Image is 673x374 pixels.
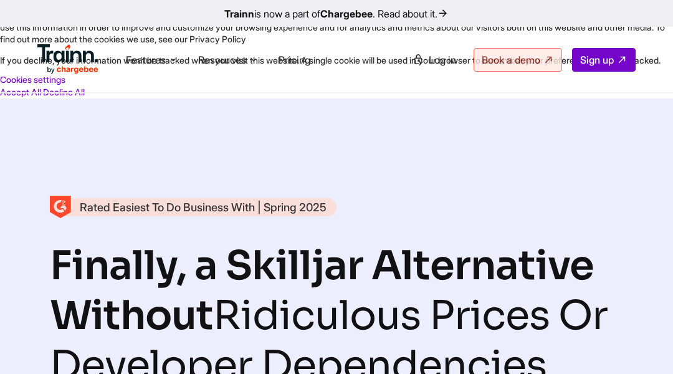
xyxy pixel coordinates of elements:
[405,49,464,71] a: Log in
[50,198,336,216] a: Rated Easiest To Do Business With | Spring 2025
[126,53,166,67] span: Features
[198,53,246,67] span: Resources
[429,54,456,66] span: Log in
[279,54,310,66] a: Pricing
[37,44,98,74] img: Trainn Logo
[224,7,254,20] b: Trainn
[572,48,636,72] a: Sign up
[43,87,85,97] a: Decline All
[580,54,614,66] span: Sign up
[474,48,562,72] a: Book a demo
[482,54,540,66] span: Book a demo
[50,196,71,218] img: Skilljar Alternative - Trainn | High Performer - Customer Education Category
[320,7,373,20] b: Chargebee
